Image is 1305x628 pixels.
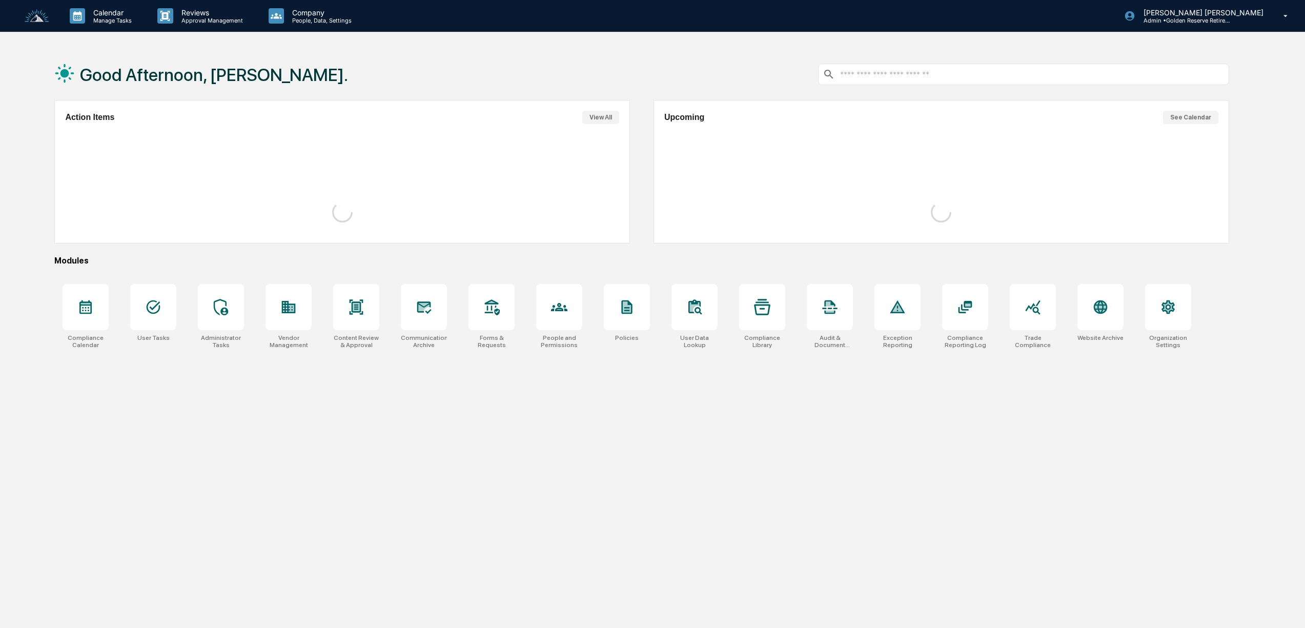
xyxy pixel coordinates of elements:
[85,17,137,24] p: Manage Tasks
[671,334,718,349] div: User Data Lookup
[401,334,447,349] div: Communications Archive
[25,9,49,23] img: logo
[536,334,582,349] div: People and Permissions
[874,334,921,349] div: Exception Reporting
[1163,111,1218,124] button: See Calendar
[284,8,357,17] p: Company
[1077,334,1124,341] div: Website Archive
[80,65,348,85] h1: Good Afternoon, [PERSON_NAME].
[1135,17,1231,24] p: Admin • Golden Reserve Retirement
[63,334,109,349] div: Compliance Calendar
[333,334,379,349] div: Content Review & Approval
[664,113,704,122] h2: Upcoming
[942,334,988,349] div: Compliance Reporting Log
[1135,8,1269,17] p: [PERSON_NAME] [PERSON_NAME]
[173,8,248,17] p: Reviews
[198,334,244,349] div: Administrator Tasks
[65,113,114,122] h2: Action Items
[54,256,1229,266] div: Modules
[266,334,312,349] div: Vendor Management
[284,17,357,24] p: People, Data, Settings
[137,334,170,341] div: User Tasks
[1145,334,1191,349] div: Organization Settings
[807,334,853,349] div: Audit & Document Logs
[615,334,639,341] div: Policies
[582,111,619,124] button: View All
[85,8,137,17] p: Calendar
[1010,334,1056,349] div: Trade Compliance
[173,17,248,24] p: Approval Management
[739,334,785,349] div: Compliance Library
[468,334,515,349] div: Forms & Requests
